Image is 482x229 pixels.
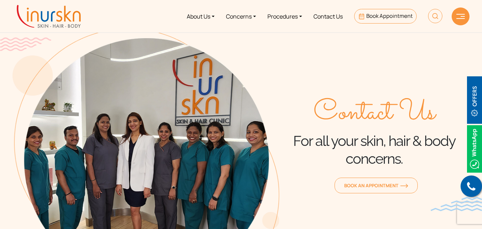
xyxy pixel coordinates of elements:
[262,3,308,30] a: Procedures
[308,3,348,30] a: Contact Us
[220,3,262,30] a: Concerns
[366,12,413,20] span: Book Appointment
[17,5,81,28] img: inurskn-logo
[181,3,220,30] a: About Us
[313,97,435,129] span: Contact Us
[431,197,482,211] img: bluewave
[344,182,408,189] span: Book an Appointment
[428,9,442,23] img: HeaderSearch
[335,178,418,193] a: Book an Appointmentorange-arrow
[456,14,465,19] img: hamLine.svg
[279,97,470,168] div: For all your skin, hair & body concerns.
[467,76,482,124] img: offerBt
[467,125,482,173] img: Whatsappicon
[400,184,408,188] img: orange-arrow
[354,9,417,24] a: Book Appointment
[467,144,482,152] a: Whatsappicon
